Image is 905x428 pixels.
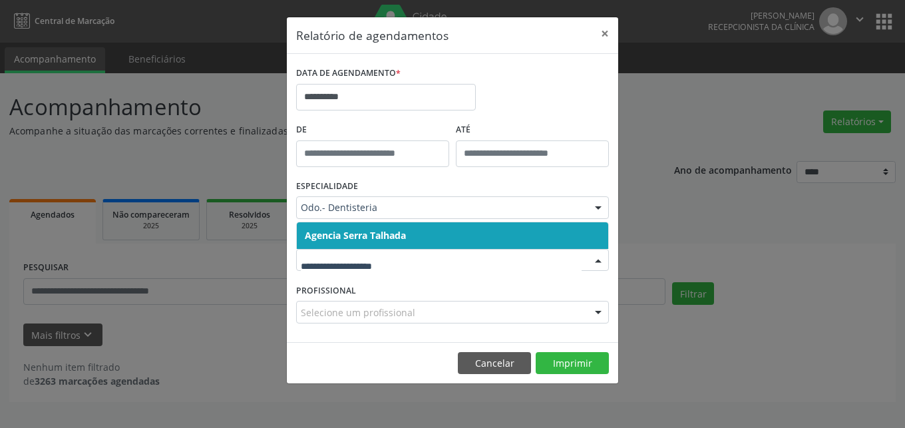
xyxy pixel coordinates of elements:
[296,120,449,140] label: De
[301,201,582,214] span: Odo.- Dentisteria
[301,306,415,320] span: Selecione um profissional
[296,63,401,84] label: DATA DE AGENDAMENTO
[458,352,531,375] button: Cancelar
[305,229,406,242] span: Agencia Serra Talhada
[296,27,449,44] h5: Relatório de agendamentos
[456,120,609,140] label: ATÉ
[536,352,609,375] button: Imprimir
[296,176,358,197] label: ESPECIALIDADE
[592,17,618,50] button: Close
